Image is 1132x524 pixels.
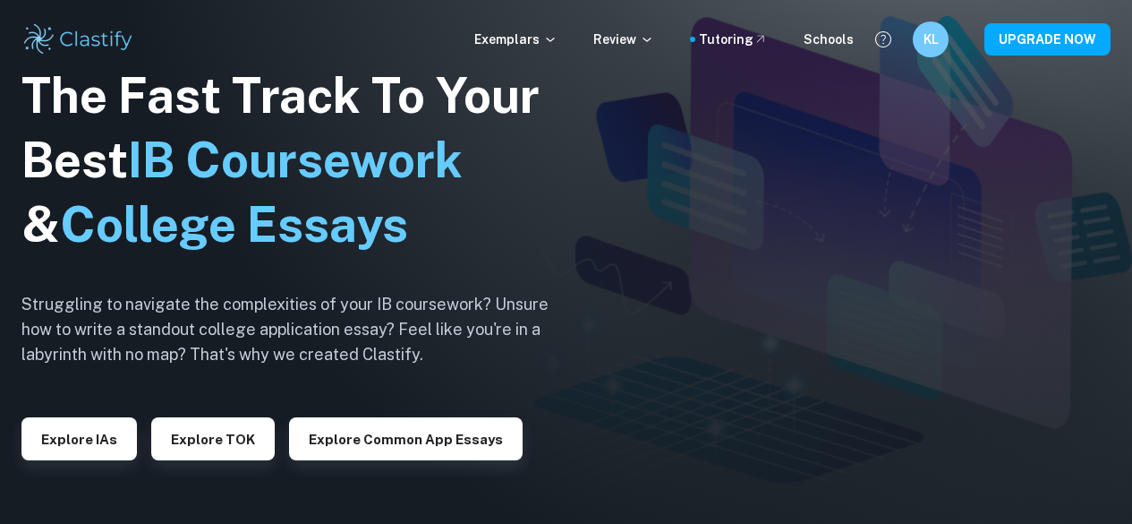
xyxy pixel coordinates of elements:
[289,417,523,460] button: Explore Common App essays
[804,30,854,49] a: Schools
[921,30,941,49] h6: KL
[289,430,523,447] a: Explore Common App essays
[60,196,408,253] span: College Essays
[593,30,654,49] p: Review
[913,21,949,57] button: KL
[21,64,576,257] h1: The Fast Track To Your Best &
[868,24,898,55] button: Help and Feedback
[21,292,576,367] h6: Struggling to navigate the complexities of your IB coursework? Unsure how to write a standout col...
[21,417,137,460] button: Explore IAs
[151,430,275,447] a: Explore TOK
[151,417,275,460] button: Explore TOK
[984,23,1111,56] button: UPGRADE NOW
[21,21,135,57] img: Clastify logo
[21,430,137,447] a: Explore IAs
[699,30,768,49] a: Tutoring
[474,30,557,49] p: Exemplars
[128,132,463,188] span: IB Coursework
